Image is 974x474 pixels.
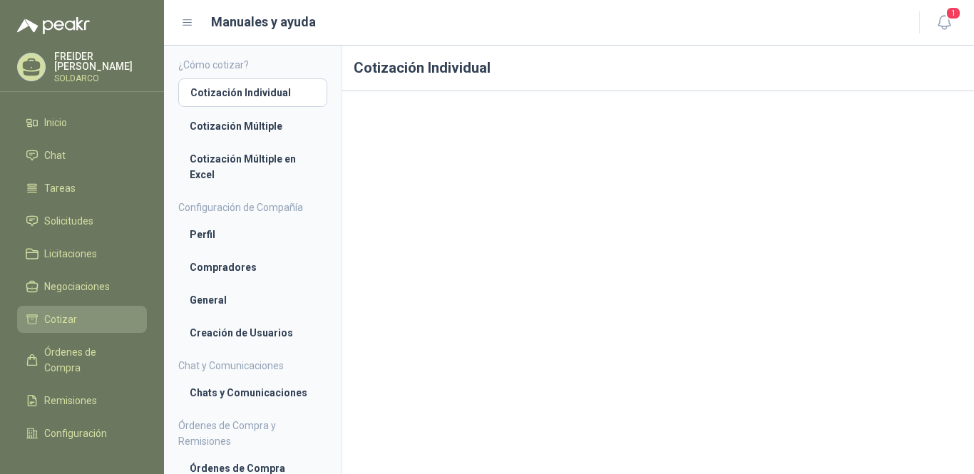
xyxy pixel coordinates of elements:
a: Cotización Múltiple [178,113,327,140]
span: 1 [945,6,961,20]
span: Cotizar [44,311,77,327]
h4: Configuración de Compañía [178,200,327,215]
span: Remisiones [44,393,97,408]
a: General [178,287,327,314]
li: Cotización Múltiple [190,118,316,134]
a: Remisiones [17,387,147,414]
span: Chat [44,148,66,163]
a: Cotizar [17,306,147,333]
p: SOLDARCO [54,74,147,83]
a: Solicitudes [17,207,147,235]
span: Licitaciones [44,246,97,262]
h4: Chat y Comunicaciones [178,358,327,373]
li: Compradores [190,259,316,275]
span: Solicitudes [44,213,93,229]
span: Inicio [44,115,67,130]
li: Chats y Comunicaciones [190,385,316,401]
iframe: 953374dfa75b41f38925b712e2491bfd [354,103,963,443]
h1: Manuales y ayuda [211,12,316,32]
li: Cotización Múltiple en Excel [190,151,316,182]
a: Órdenes de Compra [17,339,147,381]
li: Cotización Individual [190,85,315,101]
img: Logo peakr [17,17,90,34]
a: Cotización Múltiple en Excel [178,145,327,188]
a: Creación de Usuarios [178,319,327,346]
a: Cotización Individual [178,78,327,107]
h4: Órdenes de Compra y Remisiones [178,418,327,449]
a: Licitaciones [17,240,147,267]
button: 1 [931,10,957,36]
a: Negociaciones [17,273,147,300]
li: General [190,292,316,308]
a: Tareas [17,175,147,202]
li: Perfil [190,227,316,242]
a: Configuración [17,420,147,447]
span: Órdenes de Compra [44,344,133,376]
span: Configuración [44,426,107,441]
a: Chats y Comunicaciones [178,379,327,406]
a: Perfil [178,221,327,248]
span: Tareas [44,180,76,196]
p: FREIDER [PERSON_NAME] [54,51,147,71]
li: Creación de Usuarios [190,325,316,341]
h1: Cotización Individual [342,46,974,91]
h4: ¿Cómo cotizar? [178,57,327,73]
a: Inicio [17,109,147,136]
a: Chat [17,142,147,169]
span: Negociaciones [44,279,110,294]
a: Compradores [178,254,327,281]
